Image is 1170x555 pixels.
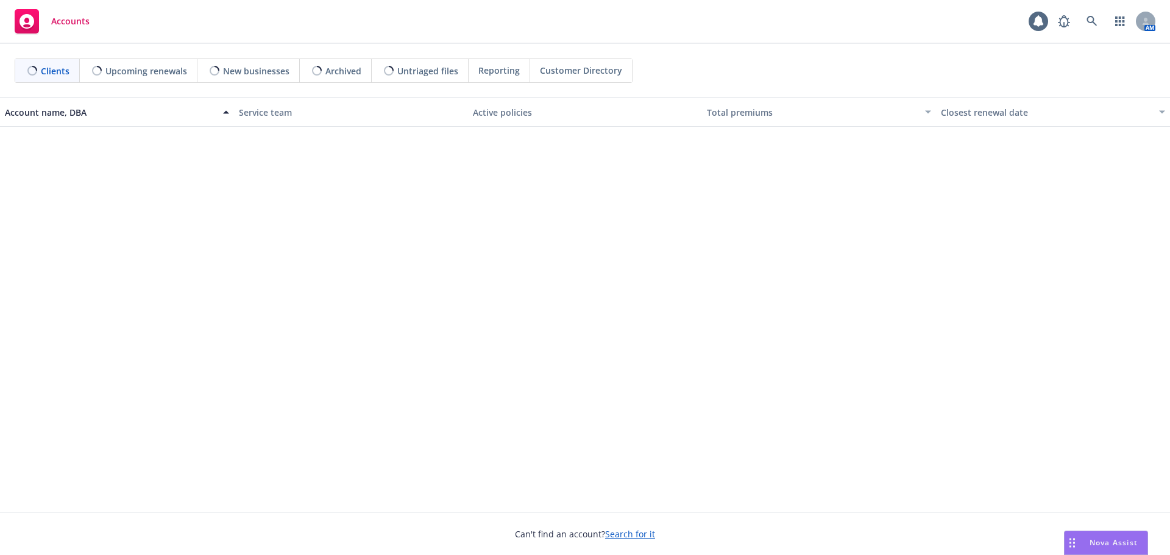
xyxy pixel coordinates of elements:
span: Archived [325,65,361,77]
div: Drag to move [1065,531,1080,554]
div: Account name, DBA [5,106,216,119]
span: Clients [41,65,69,77]
span: Customer Directory [540,64,622,77]
span: Untriaged files [397,65,458,77]
span: Reporting [478,64,520,77]
span: New businesses [223,65,289,77]
a: Search [1080,9,1104,34]
span: Accounts [51,16,90,26]
button: Service team [234,97,468,127]
button: Nova Assist [1064,531,1148,555]
span: Upcoming renewals [105,65,187,77]
a: Switch app [1108,9,1132,34]
div: Service team [239,106,463,119]
a: Accounts [10,4,94,38]
span: Can't find an account? [515,528,655,540]
span: Nova Assist [1090,537,1138,548]
div: Closest renewal date [941,106,1152,119]
div: Total premiums [707,106,918,119]
button: Total premiums [702,97,936,127]
div: Active policies [473,106,697,119]
a: Search for it [605,528,655,540]
button: Active policies [468,97,702,127]
button: Closest renewal date [936,97,1170,127]
a: Report a Bug [1052,9,1076,34]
